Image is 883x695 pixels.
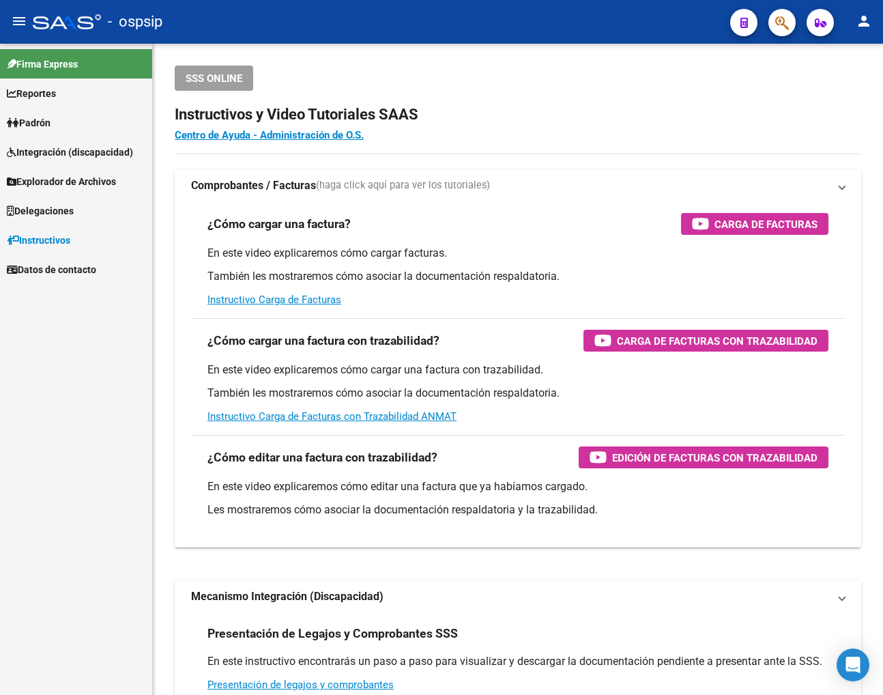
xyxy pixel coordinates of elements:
button: Edición de Facturas con Trazabilidad [579,446,828,468]
span: (haga click aquí para ver los tutoriales) [316,178,490,193]
a: Centro de Ayuda - Administración de O.S. [175,129,364,141]
span: SSS ONLINE [186,72,242,85]
span: Firma Express [7,57,78,72]
span: Carga de Facturas con Trazabilidad [617,332,817,350]
p: También les mostraremos cómo asociar la documentación respaldatoria. [207,386,828,401]
a: Instructivo Carga de Facturas [207,294,341,306]
h3: ¿Cómo editar una factura con trazabilidad? [207,448,437,467]
h3: ¿Cómo cargar una factura? [207,214,351,233]
p: Les mostraremos cómo asociar la documentación respaldatoria y la trazabilidad. [207,502,828,517]
span: Integración (discapacidad) [7,145,133,160]
span: Explorador de Archivos [7,174,116,189]
mat-expansion-panel-header: Comprobantes / Facturas(haga click aquí para ver los tutoriales) [175,169,861,202]
a: Presentación de legajos y comprobantes [207,679,394,691]
p: En este video explicaremos cómo cargar facturas. [207,246,828,261]
strong: Mecanismo Integración (Discapacidad) [191,589,383,604]
p: En este video explicaremos cómo cargar una factura con trazabilidad. [207,363,828,378]
span: Delegaciones [7,203,74,218]
a: Instructivo Carga de Facturas con Trazabilidad ANMAT [207,410,457,423]
h3: Presentación de Legajos y Comprobantes SSS [207,624,458,643]
mat-icon: menu [11,13,27,29]
span: Datos de contacto [7,262,96,277]
h3: ¿Cómo cargar una factura con trazabilidad? [207,331,439,350]
h2: Instructivos y Video Tutoriales SAAS [175,102,861,128]
div: Comprobantes / Facturas(haga click aquí para ver los tutoriales) [175,202,861,548]
span: Edición de Facturas con Trazabilidad [612,449,817,466]
strong: Comprobantes / Facturas [191,178,316,193]
p: En este instructivo encontrarás un paso a paso para visualizar y descargar la documentación pendi... [207,654,828,669]
button: Carga de Facturas [681,213,828,235]
p: En este video explicaremos cómo editar una factura que ya habíamos cargado. [207,479,828,494]
span: Carga de Facturas [714,216,817,233]
span: Padrón [7,115,50,130]
mat-icon: person [856,13,872,29]
span: Reportes [7,86,56,101]
mat-expansion-panel-header: Mecanismo Integración (Discapacidad) [175,580,861,613]
button: Carga de Facturas con Trazabilidad [583,330,828,352]
p: También les mostraremos cómo asociar la documentación respaldatoria. [207,269,828,284]
button: SSS ONLINE [175,66,253,91]
div: Open Intercom Messenger [837,649,869,681]
span: - ospsip [108,7,162,37]
span: Instructivos [7,233,70,248]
